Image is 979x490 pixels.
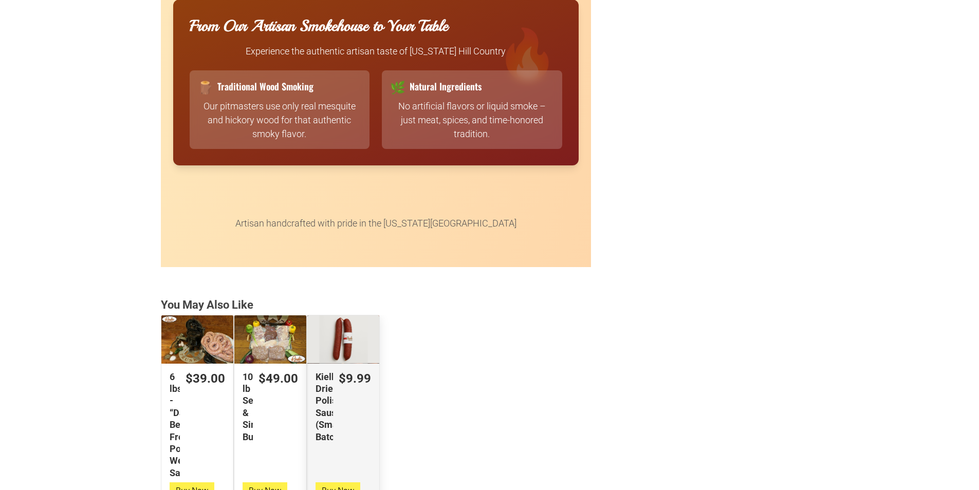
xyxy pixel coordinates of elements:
div: $49.00 [258,371,298,387]
a: $9.99Kielbasa Dried Polish Sausage (Small Batch) [307,371,379,443]
span: Our pitmasters use only real mesquite and hickory wood for that authentic smoky flavor. [204,101,356,139]
span: 🌿 [390,77,405,96]
a: $49.0010 lb Seniors & Singles Bundles [234,371,306,443]
span: 🪵 [198,77,213,96]
div: 10 lb Seniors & Singles Bundles [243,371,253,443]
div: $39.00 [186,371,225,387]
a: Kielbasa Dried Polish Sausage (Small Batch) [307,315,379,363]
div: You May Also Like [161,298,819,313]
div: Kielbasa Dried Polish Sausage (Small Batch) [316,371,333,443]
a: 6 lbs - “Da” Best Fresh Polish Wedding Sausage [161,315,233,363]
a: $39.006 lbs - “Da” Best Fresh Polish Wedding Sausage [161,371,233,479]
span: No artificial flavors or liquid smoke – just meat, spices, and time-honored tradition. [398,101,546,139]
span: Experience the authentic artisan taste of [US_STATE] Hill Country [246,46,506,56]
span: Traditional Wood Smoking [217,81,313,92]
span: Natural Ingredients [410,81,482,92]
p: Artisan handcrafted with pride in the [US_STATE][GEOGRAPHIC_DATA] [173,202,579,230]
div: 6 lbs - “Da” Best Fresh Polish Wedding Sausage [170,371,180,479]
a: 10 lb Seniors &amp; Singles Bundles [234,315,306,363]
div: $9.99 [339,371,371,387]
span: From Our Artisan Smokehouse to Your Table [190,16,448,35]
